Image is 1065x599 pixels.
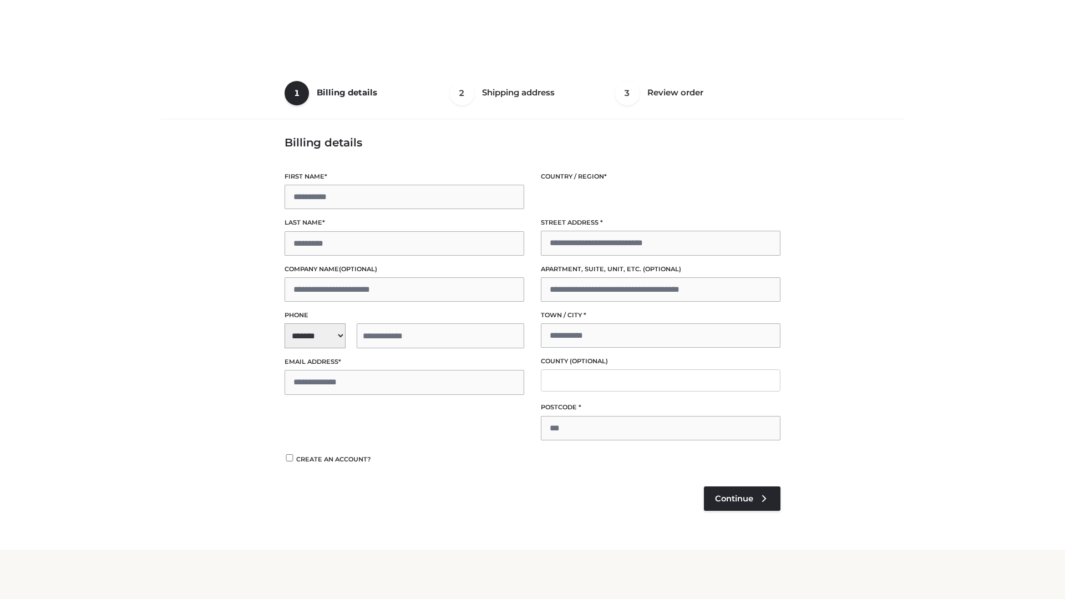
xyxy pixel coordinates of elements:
[285,357,524,367] label: Email address
[570,357,608,365] span: (optional)
[541,264,780,275] label: Apartment, suite, unit, etc.
[285,136,780,149] h3: Billing details
[704,486,780,511] a: Continue
[296,455,371,463] span: Create an account?
[541,356,780,367] label: County
[541,402,780,413] label: Postcode
[715,494,753,504] span: Continue
[541,171,780,182] label: Country / Region
[643,265,681,273] span: (optional)
[285,217,524,228] label: Last name
[285,171,524,182] label: First name
[339,265,377,273] span: (optional)
[285,310,524,321] label: Phone
[285,454,295,461] input: Create an account?
[285,264,524,275] label: Company name
[541,310,780,321] label: Town / City
[541,217,780,228] label: Street address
